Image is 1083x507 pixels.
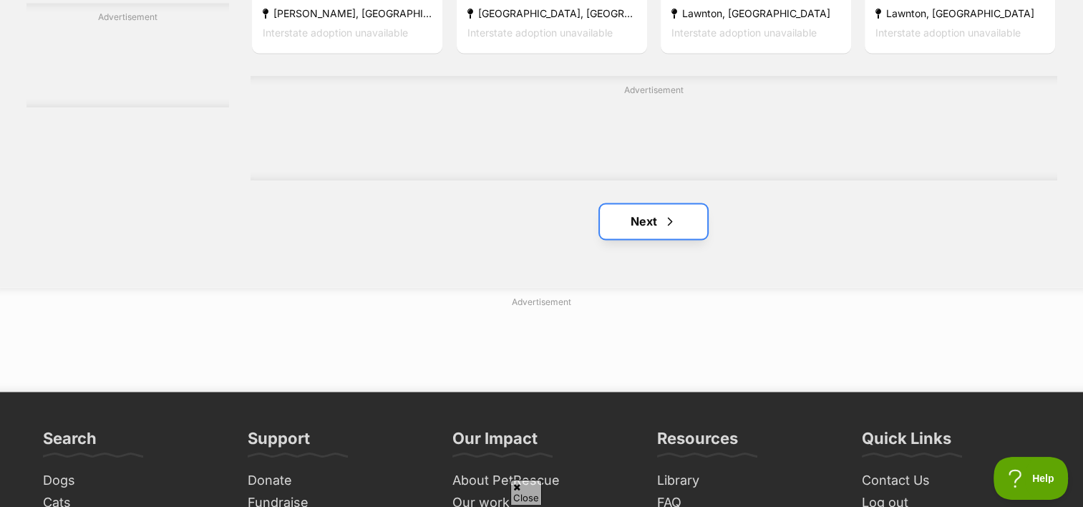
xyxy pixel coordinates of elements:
h3: Resources [657,428,738,456]
span: Interstate adoption unavailable [875,26,1021,39]
h3: Quick Links [862,428,951,456]
h3: Search [43,428,97,456]
a: Dogs [37,469,228,491]
span: Interstate adoption unavailable [467,26,613,39]
strong: Lawnton, [GEOGRAPHIC_DATA] [875,4,1044,23]
h3: Our Impact [452,428,538,456]
a: Contact Us [856,469,1046,491]
strong: Lawnton, [GEOGRAPHIC_DATA] [671,4,840,23]
strong: [PERSON_NAME], [GEOGRAPHIC_DATA] [263,4,432,23]
a: About PetRescue [447,469,637,491]
a: Donate [242,469,432,491]
span: Interstate adoption unavailable [263,26,408,39]
div: Advertisement [26,4,230,108]
a: Library [651,469,842,491]
a: Next page [600,204,707,238]
div: Advertisement [251,76,1057,180]
strong: [GEOGRAPHIC_DATA], [GEOGRAPHIC_DATA] [467,4,636,23]
h3: Support [248,428,310,456]
span: Close [510,480,542,505]
span: Interstate adoption unavailable [671,26,817,39]
iframe: Help Scout Beacon - Open [994,457,1069,500]
nav: Pagination [251,204,1057,238]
